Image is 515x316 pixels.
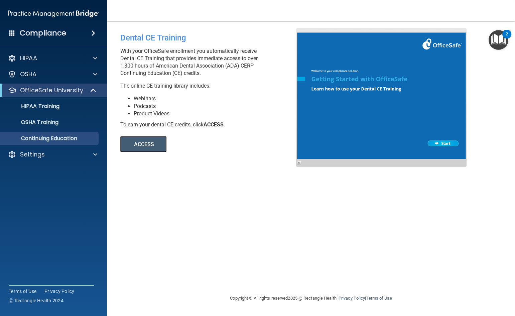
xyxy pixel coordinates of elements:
[8,86,97,94] a: OfficeSafe University
[189,288,433,309] div: Copyright © All rights reserved 2025 @ Rectangle Health | |
[204,121,224,128] b: ACCESS
[120,142,303,147] a: ACCESS
[20,150,45,159] p: Settings
[44,288,75,295] a: Privacy Policy
[8,7,99,20] img: PMB logo
[4,103,59,110] p: HIPAA Training
[134,110,301,117] li: Product Videos
[120,28,301,47] div: Dental CE Training
[134,95,301,102] li: Webinars
[339,296,365,301] a: Privacy Policy
[120,136,166,152] button: ACCESS
[4,135,96,142] p: Continuing Education
[120,47,301,77] p: With your OfficeSafe enrollment you automatically receive Dental CE Training that provides immedi...
[506,34,508,43] div: 2
[9,297,63,304] span: Ⓒ Rectangle Health 2024
[134,103,301,110] li: Podcasts
[120,121,301,128] div: To earn your dental CE credits, click .
[8,70,97,78] a: OSHA
[20,86,83,94] p: OfficeSafe University
[20,70,37,78] p: OSHA
[8,150,97,159] a: Settings
[20,28,66,38] h4: Compliance
[489,30,508,50] button: Open Resource Center, 2 new notifications
[20,54,37,62] p: HIPAA
[8,54,97,62] a: HIPAA
[9,288,36,295] a: Terms of Use
[366,296,392,301] a: Terms of Use
[120,82,301,90] p: The online CE training library includes:
[4,119,58,126] p: OSHA Training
